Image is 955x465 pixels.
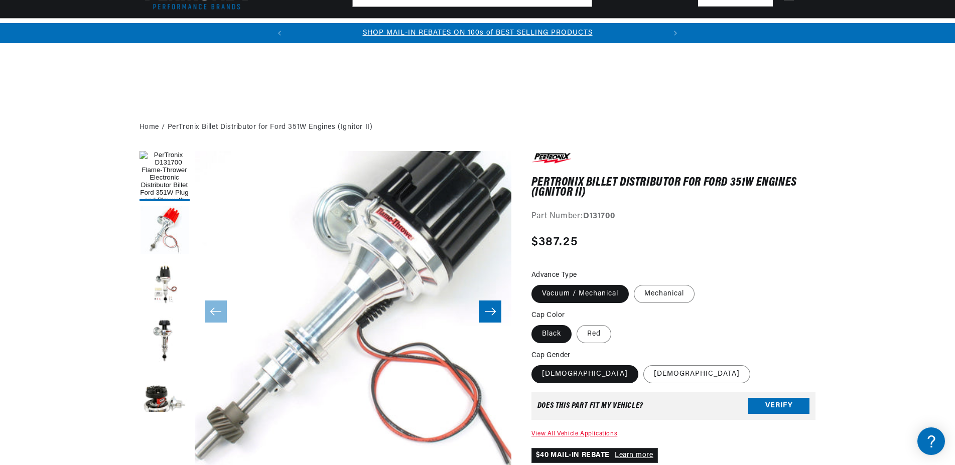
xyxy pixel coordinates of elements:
[220,19,304,42] summary: Coils & Distributors
[140,151,190,201] button: Load image 1 in gallery view
[114,23,841,43] slideshow-component: Translation missing: en.sections.announcements.announcement_bar
[537,402,643,410] div: Does This part fit My vehicle?
[140,261,190,312] button: Load image 3 in gallery view
[140,372,190,422] button: Load image 5 in gallery view
[531,325,572,343] label: Black
[615,451,653,459] a: Learn more
[531,350,572,361] legend: Cap Gender
[140,122,816,133] nav: breadcrumbs
[140,317,190,367] button: Load image 4 in gallery view
[531,285,629,303] label: Vacuum / Mechanical
[488,19,562,42] summary: Battery Products
[140,19,220,42] summary: Ignition Conversions
[531,310,566,321] legend: Cap Color
[634,285,695,303] label: Mechanical
[479,300,501,323] button: Slide right
[577,325,611,343] label: Red
[431,19,488,42] summary: Engine Swaps
[531,178,816,198] h1: PerTronix Billet Distributor for Ford 351W Engines (Ignitor II)
[140,122,159,133] a: Home
[531,448,658,463] p: $40 MAIL-IN REBATE
[290,28,665,39] div: Announcement
[665,23,686,43] button: Translation missing: en.sections.announcements.next_announcement
[290,28,665,39] div: 1 of 2
[643,365,750,383] label: [DEMOGRAPHIC_DATA]
[205,300,227,323] button: Slide left
[363,29,593,37] a: SHOP MAIL-IN REBATES ON 100s of BEST SELLING PRODUCTS
[304,19,431,42] summary: Headers, Exhausts & Components
[531,365,638,383] label: [DEMOGRAPHIC_DATA]
[269,23,290,43] button: Translation missing: en.sections.announcements.previous_announcement
[531,233,578,251] span: $387.25
[531,210,816,223] div: Part Number:
[531,431,617,437] a: View All Vehicle Applications
[140,206,190,256] button: Load image 2 in gallery view
[755,19,816,43] summary: Product Support
[583,212,615,220] strong: D131700
[531,270,578,280] legend: Advance Type
[168,122,373,133] a: PerTronix Billet Distributor for Ford 351W Engines (Ignitor II)
[748,398,809,414] button: Verify
[632,19,685,42] summary: Motorcycle
[561,19,632,42] summary: Spark Plug Wires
